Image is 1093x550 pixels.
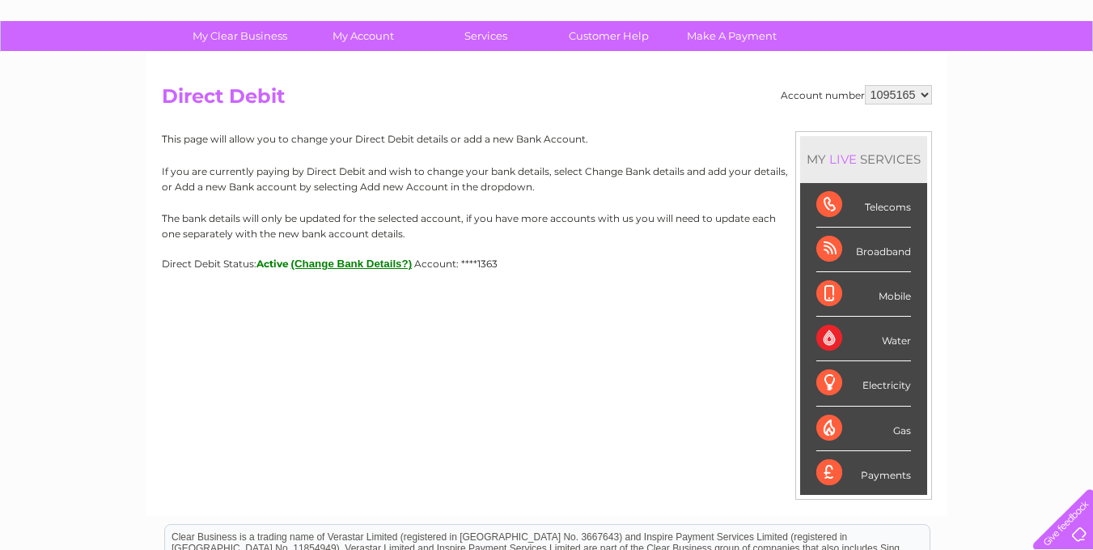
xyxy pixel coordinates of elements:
[985,69,1025,81] a: Contact
[162,211,932,241] p: The bank details will only be updated for the selected account, if you have more accounts with us...
[952,69,976,81] a: Blog
[788,8,900,28] a: 0333 014 3131
[162,131,932,147] p: This page will allow you to change your Direct Debit details or add a new Bank Account.
[816,361,911,406] div: Electricity
[173,21,307,51] a: My Clear Business
[816,451,911,495] div: Payments
[808,69,839,81] a: Water
[816,407,911,451] div: Gas
[291,258,413,270] button: (Change Bank Details?)
[1040,69,1078,81] a: Log out
[816,228,911,272] div: Broadband
[419,21,553,51] a: Services
[826,151,860,167] div: LIVE
[162,85,932,116] h2: Direct Debit
[894,69,943,81] a: Telecoms
[162,164,932,194] p: If you are currently paying by Direct Debit and wish to change your bank details, select Change B...
[849,69,884,81] a: Energy
[800,136,927,182] div: MY SERVICES
[781,85,932,104] div: Account number
[816,317,911,361] div: Water
[816,183,911,228] div: Telecoms
[816,272,911,317] div: Mobile
[256,258,289,270] span: Active
[542,21,676,51] a: Customer Help
[38,42,121,92] img: logo.png
[165,9,930,79] div: Clear Business is a trading name of Verastar Limited (registered in [GEOGRAPHIC_DATA] No. 3667643...
[665,21,799,51] a: Make A Payment
[296,21,430,51] a: My Account
[162,258,932,270] div: Direct Debit Status:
